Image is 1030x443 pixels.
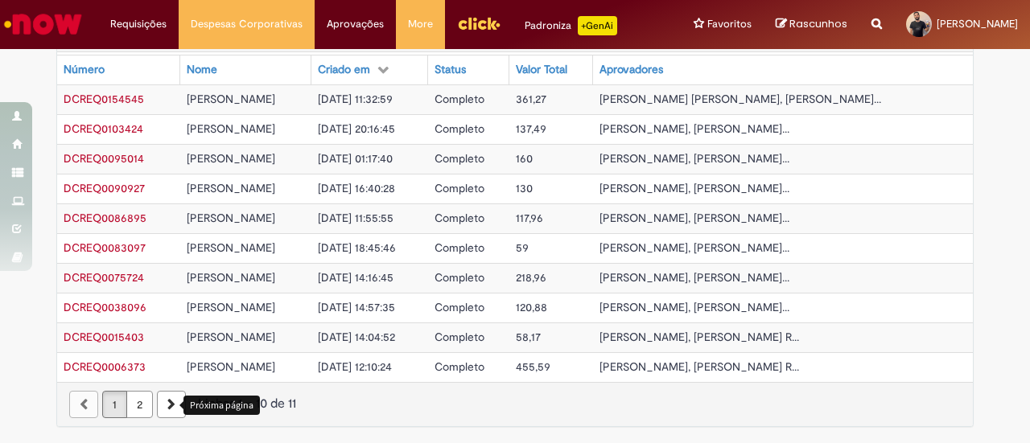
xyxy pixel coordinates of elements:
span: 160 [516,151,533,166]
a: Abrir Registro: DCREQ0154545 [64,92,144,106]
span: [PERSON_NAME], [PERSON_NAME]... [599,121,789,136]
span: Aprovações [327,16,384,32]
a: Abrir Registro: DCREQ0038096 [64,300,146,314]
span: [PERSON_NAME] [187,92,275,106]
a: Abrir Registro: DCREQ0095014 [64,151,144,166]
span: Completo [435,151,484,166]
span: [PERSON_NAME], [PERSON_NAME]... [599,240,789,255]
span: [PERSON_NAME] [187,181,275,195]
span: 218,96 [516,270,546,285]
span: Completo [435,300,484,314]
span: DCREQ0154545 [64,92,144,106]
div: Próxima página [183,396,260,414]
span: 455,59 [516,359,550,374]
span: DCREQ0090927 [64,181,145,195]
span: DCREQ0038096 [64,300,146,314]
span: [PERSON_NAME] [937,17,1018,31]
span: [PERSON_NAME], [PERSON_NAME]... [599,211,789,225]
span: Despesas Corporativas [191,16,303,32]
span: DCREQ0015403 [64,330,144,344]
span: [DATE] 14:16:45 [318,270,393,285]
span: [PERSON_NAME] [187,240,275,255]
span: [DATE] 20:16:45 [318,121,395,136]
a: Abrir Registro: DCREQ0006373 [64,359,146,374]
span: 130 [516,181,533,195]
a: Próxima página [157,391,186,418]
span: DCREQ0086895 [64,211,146,225]
span: Completo [435,181,484,195]
span: [DATE] 18:45:46 [318,240,396,255]
span: Completo [435,330,484,344]
span: [PERSON_NAME] [187,211,275,225]
span: [PERSON_NAME] [187,300,275,314]
span: [DATE] 14:04:52 [318,330,395,344]
a: Abrir Registro: DCREQ0086895 [64,211,146,225]
div: Aprovadores [599,62,663,78]
a: Abrir Registro: DCREQ0075724 [64,270,144,285]
span: [DATE] 12:10:24 [318,359,392,374]
span: [PERSON_NAME] [187,121,275,136]
a: Abrir Registro: DCREQ0083097 [64,240,146,255]
a: Abrir Registro: DCREQ0015403 [64,330,144,344]
span: Rascunhos [789,16,847,31]
nav: paginação [57,382,973,426]
span: DCREQ0083097 [64,240,146,255]
span: [PERSON_NAME], [PERSON_NAME]... [599,300,789,314]
a: Abrir Registro: DCREQ0090927 [64,181,145,195]
a: Abrir Registro: DCREQ0103424 [64,121,143,136]
span: [PERSON_NAME] [187,359,275,374]
img: ServiceNow [2,8,84,40]
span: [PERSON_NAME] [187,330,275,344]
span: Requisições [110,16,167,32]
span: Completo [435,270,484,285]
span: [DATE] 11:55:55 [318,211,393,225]
span: [PERSON_NAME], [PERSON_NAME] R... [599,359,799,374]
span: 120,88 [516,300,547,314]
span: Completo [435,121,484,136]
span: Favoritos [707,16,752,32]
span: 137,49 [516,121,546,136]
span: More [408,16,433,32]
span: [PERSON_NAME] [187,270,275,285]
div: Status [435,62,466,78]
div: Nome [187,62,217,78]
span: 117,96 [516,211,543,225]
span: DCREQ0095014 [64,151,144,166]
div: Linhas 1 − 10 de 11 [69,395,961,413]
a: Página 1 [102,391,127,418]
span: 58,17 [516,330,541,344]
span: Completo [435,240,484,255]
img: click_logo_yellow_360x200.png [457,11,501,35]
span: Completo [435,359,484,374]
span: [DATE] 01:17:40 [318,151,393,166]
span: [PERSON_NAME], [PERSON_NAME]... [599,151,789,166]
span: Completo [435,211,484,225]
span: DCREQ0006373 [64,359,146,374]
span: [PERSON_NAME], [PERSON_NAME]... [599,270,789,285]
span: [DATE] 14:57:35 [318,300,395,314]
span: 59 [516,240,529,255]
span: [PERSON_NAME], [PERSON_NAME]... [599,181,789,195]
span: 361,27 [516,92,546,106]
span: [DATE] 16:40:28 [318,181,395,195]
div: Valor Total [516,62,567,78]
span: [PERSON_NAME] [187,151,275,166]
span: [DATE] 11:32:59 [318,92,393,106]
a: Rascunhos [776,17,847,32]
span: [PERSON_NAME] [PERSON_NAME], [PERSON_NAME]... [599,92,881,106]
span: Completo [435,92,484,106]
div: Número [64,62,105,78]
a: Página 2 [126,391,153,418]
span: DCREQ0103424 [64,121,143,136]
div: Criado em [318,62,370,78]
div: Padroniza [525,16,617,35]
p: +GenAi [578,16,617,35]
span: [PERSON_NAME], [PERSON_NAME] R... [599,330,799,344]
span: DCREQ0075724 [64,270,144,285]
